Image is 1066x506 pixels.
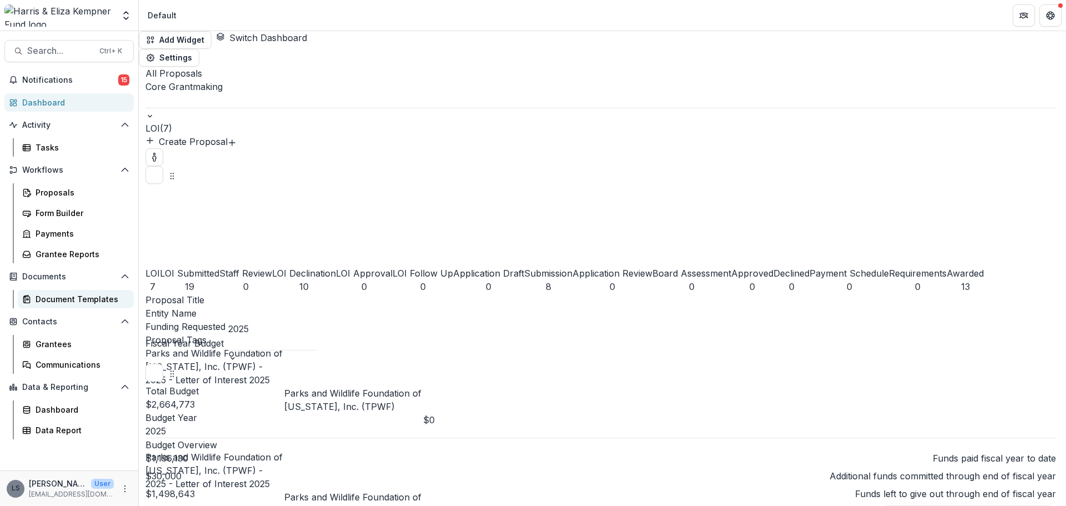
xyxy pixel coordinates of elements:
div: Default [148,9,177,21]
div: LOI Submitted [160,267,219,280]
div: Funding Requested [145,320,1056,333]
div: Entity Name [145,307,1056,320]
div: Board Assessment [652,267,731,280]
button: Submission8 [524,218,572,293]
button: Get Help [1039,4,1062,27]
div: Grantees [36,338,125,350]
div: Application Draft [453,267,524,280]
div: 0 [809,280,889,293]
span: Documents [22,272,116,282]
p: $1,498,643 [145,487,195,500]
div: Data Report [36,424,125,436]
p: $30,000 [145,469,182,483]
a: Document Templates [18,290,134,308]
a: Data Report [18,421,134,439]
div: 0 [219,280,272,293]
div: 0 [453,280,524,293]
button: Drag [168,166,177,184]
div: Proposal Title [145,293,1056,307]
button: Partners [1013,4,1035,27]
div: Staff Review [219,267,272,280]
button: Delete card [145,364,163,382]
button: Open Documents [4,268,134,285]
div: 0 [393,280,453,293]
button: Open Contacts [4,313,134,330]
div: Approved [731,267,773,280]
div: 0 [336,280,393,293]
div: 0 [773,280,809,293]
div: Proposals [36,187,125,198]
span: Notifications [22,76,118,85]
p: [EMAIL_ADDRESS][DOMAIN_NAME] [29,489,114,499]
button: Create Proposal [228,135,237,148]
p: All Proposals [145,67,1056,80]
a: Grantees [18,335,134,353]
div: 10 [272,280,336,293]
div: Form Builder [36,207,125,219]
button: Add Widget [139,31,212,49]
p: Budget Year [145,411,1056,424]
div: Core Grantmaking [145,80,1056,93]
button: Payment Schedule0 [809,187,889,293]
button: LOI Submitted19 [160,207,219,293]
div: 0 [889,280,947,293]
span: Data & Reporting [22,383,116,392]
span: Search... [27,46,93,56]
button: Awarded13 [947,229,984,293]
div: 0 [731,280,773,293]
div: Lauren Scott [12,485,20,492]
div: Tasks [36,142,125,153]
button: Search... [4,40,134,62]
a: Dashboard [18,400,134,419]
button: Delete card [145,166,163,184]
button: LOI Follow Up0 [393,206,453,293]
span: Workflows [22,166,116,175]
div: 2025 [228,322,317,335]
button: Open Data & Reporting [4,378,134,396]
button: Open entity switcher [118,4,134,27]
p: LOI ( 7 ) [145,122,1056,135]
a: Grantee Reports [18,245,134,263]
p: $1,136,130 [145,452,188,465]
div: LOI Declination [272,267,336,280]
p: Budget Overview [145,438,1056,452]
div: 19 [160,280,219,293]
a: Proposals [18,183,134,202]
p: Fiscal Year Budget [145,337,224,350]
p: User [91,479,114,489]
button: Create Proposal [145,135,228,148]
div: Dashboard [36,404,125,415]
div: Submission [524,267,572,280]
p: 2025 [145,424,1056,438]
div: Payments [36,228,125,239]
button: Open Workflows [4,161,134,179]
div: Ctrl + K [97,45,124,57]
button: Application Review0 [572,187,652,293]
div: Declined [773,267,809,280]
div: Document Templates [36,293,125,305]
button: Notifications15 [4,71,134,89]
a: Form Builder [18,204,134,222]
div: Dashboard [22,97,125,108]
div: Payment Schedule [809,267,889,280]
button: Staff Review0 [219,214,272,293]
a: Tasks [18,138,134,157]
a: Payments [18,224,134,243]
div: LOI Approval [336,267,393,280]
div: Communications [36,359,125,370]
div: 0 [572,280,652,293]
button: LOI Declination10 [272,203,336,293]
button: Board Assessment0 [652,188,731,293]
button: Switch Dashboard [216,31,307,44]
button: LOI Approval0 [336,210,393,293]
p: [PERSON_NAME] [29,478,87,489]
p: $2,664,773 [145,398,1056,411]
p: Funds left to give out through end of fiscal year [855,487,1056,500]
button: Approved0 [731,224,773,293]
button: More [118,482,132,495]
